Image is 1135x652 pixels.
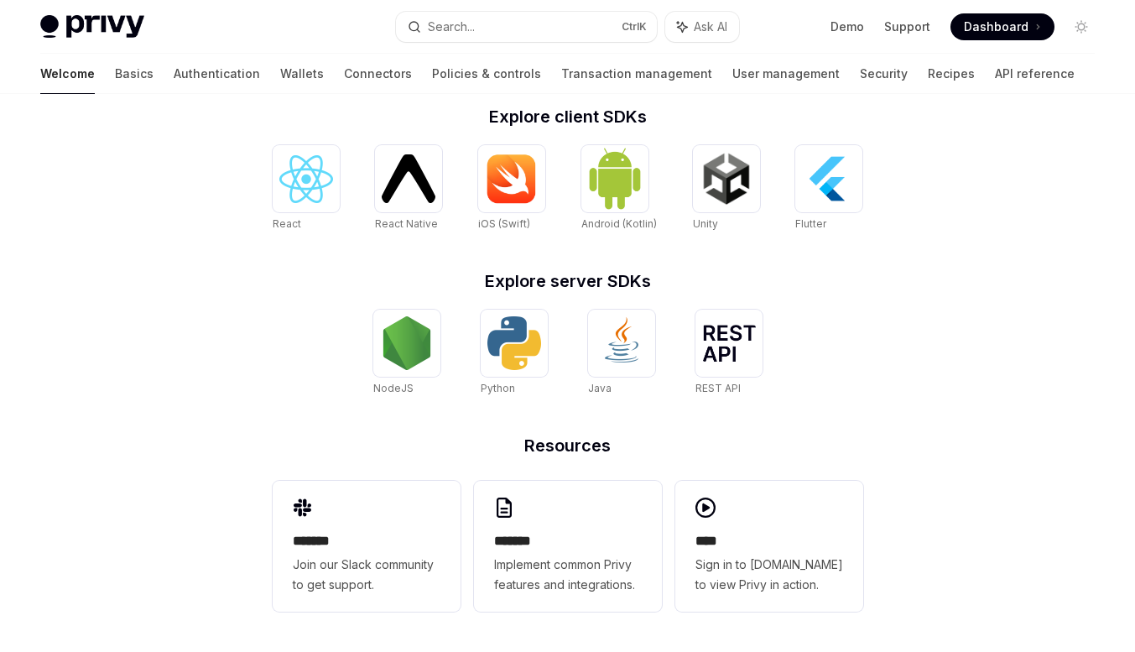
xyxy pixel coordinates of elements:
img: REST API [702,325,756,362]
button: Toggle dark mode [1068,13,1095,40]
img: NodeJS [380,316,434,370]
img: iOS (Swift) [485,154,539,204]
img: Java [595,316,648,370]
a: Basics [115,54,154,94]
span: Dashboard [964,18,1028,35]
span: Join our Slack community to get support. [293,555,440,595]
a: React NativeReact Native [375,145,442,232]
span: React [273,217,301,230]
a: **** **Join our Slack community to get support. [273,481,461,612]
a: JavaJava [588,310,655,397]
img: Python [487,316,541,370]
img: Android (Kotlin) [588,147,642,210]
a: Connectors [344,54,412,94]
a: NodeJSNodeJS [373,310,440,397]
span: React Native [375,217,438,230]
img: Flutter [802,152,856,206]
a: PythonPython [481,310,548,397]
a: Policies & controls [432,54,541,94]
a: iOS (Swift)iOS (Swift) [478,145,545,232]
a: Demo [830,18,864,35]
a: UnityUnity [693,145,760,232]
span: Ctrl K [622,20,647,34]
img: light logo [40,15,144,39]
a: Wallets [280,54,324,94]
img: Unity [700,152,753,206]
a: User management [732,54,840,94]
a: Android (Kotlin)Android (Kotlin) [581,145,657,232]
span: REST API [695,382,741,394]
span: Unity [693,217,718,230]
span: Android (Kotlin) [581,217,657,230]
span: Flutter [795,217,826,230]
h2: Explore client SDKs [273,108,863,125]
a: Dashboard [950,13,1054,40]
a: API reference [995,54,1075,94]
span: Implement common Privy features and integrations. [494,555,642,595]
img: React [279,155,333,203]
span: iOS (Swift) [478,217,530,230]
a: Welcome [40,54,95,94]
span: Sign in to [DOMAIN_NAME] to view Privy in action. [695,555,843,595]
a: ****Sign in to [DOMAIN_NAME] to view Privy in action. [675,481,863,612]
button: Ask AI [665,12,739,42]
a: **** **Implement common Privy features and integrations. [474,481,662,612]
h2: Explore server SDKs [273,273,863,289]
a: REST APIREST API [695,310,763,397]
a: Transaction management [561,54,712,94]
a: Recipes [928,54,975,94]
span: Ask AI [694,18,727,35]
a: Security [860,54,908,94]
a: FlutterFlutter [795,145,862,232]
a: Authentication [174,54,260,94]
img: React Native [382,154,435,202]
span: Python [481,382,515,394]
div: Search... [428,17,475,37]
button: Search...CtrlK [396,12,656,42]
a: Support [884,18,930,35]
span: NodeJS [373,382,414,394]
h2: Resources [273,437,863,454]
span: Java [588,382,612,394]
a: ReactReact [273,145,340,232]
